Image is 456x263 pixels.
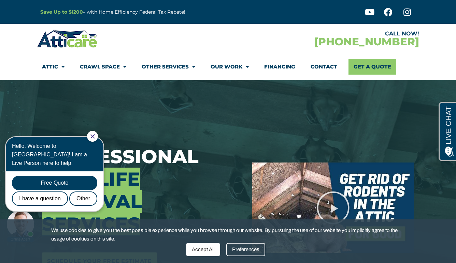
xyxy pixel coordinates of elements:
a: Other Services [142,59,195,75]
a: Financing [264,59,295,75]
a: Contact [311,59,337,75]
a: Save Up to $1200 [40,9,83,15]
a: Get A Quote [348,59,396,75]
p: – with Home Efficiency Federal Tax Rebate! [40,8,261,16]
div: Accept All [186,243,220,256]
div: CALL NOW! [228,31,419,36]
a: Attic [42,59,65,75]
div: Play Video [316,191,350,225]
iframe: Chat Invitation [3,130,113,243]
span: We use cookies to give you the best possible experience while you browse through our website. By ... [51,226,400,243]
h3: Professional [42,145,242,235]
a: Our Work [211,59,249,75]
a: Crawl Space [80,59,126,75]
div: Preferences [226,243,265,256]
nav: Menu [42,59,414,75]
span: Opens a chat window [17,5,55,14]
